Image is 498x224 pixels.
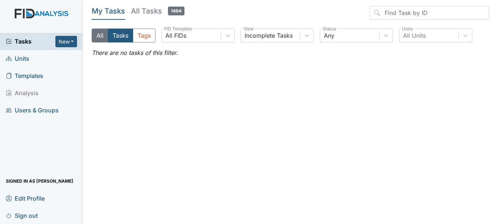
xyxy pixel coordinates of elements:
button: Tasks [108,29,133,42]
h5: All Tasks [131,6,184,16]
input: Find Task by ID [370,6,489,20]
a: Tasks [6,37,55,46]
span: Units [6,53,29,64]
em: There are no tasks of this filter. [92,49,178,56]
div: Any [324,31,334,40]
span: Templates [6,70,43,82]
button: All [92,29,108,42]
span: Edit Profile [6,193,45,204]
span: Signed in as [PERSON_NAME] [6,175,73,187]
div: All Units [403,31,426,40]
span: Sign out [6,210,38,221]
span: Users & Groups [6,105,59,116]
span: 1494 [168,7,184,15]
button: Tags [133,29,155,42]
div: Incomplete Tasks [245,31,293,40]
h5: My Tasks [92,6,125,16]
button: New [55,36,77,47]
div: All FIDs [165,31,186,40]
div: Type filter [92,29,155,42]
